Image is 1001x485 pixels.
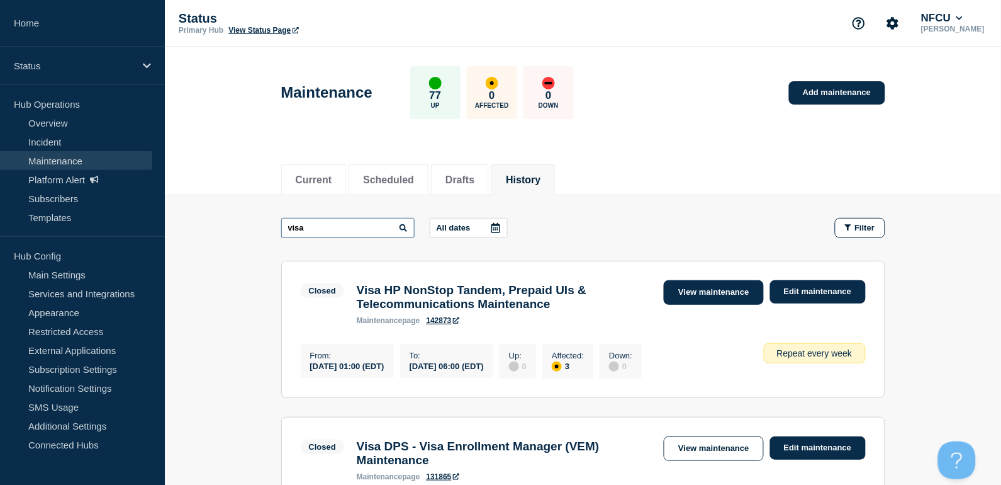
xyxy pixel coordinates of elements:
[509,360,527,372] div: 0
[835,218,885,238] button: Filter
[437,223,471,232] p: All dates
[179,11,430,26] p: Status
[919,25,987,33] p: [PERSON_NAME]
[357,440,652,467] h3: Visa DPS - Visa Enrollment Manager (VEM) Maintenance
[179,26,223,35] p: Primary Hub
[542,77,555,89] div: down
[545,89,551,102] p: 0
[310,360,384,371] div: [DATE] 01:00 (EDT)
[357,316,420,325] p: page
[281,84,372,101] h1: Maintenance
[445,174,474,186] button: Drafts
[539,102,559,109] p: Down
[357,283,652,311] h3: Visa HP NonStop Tandem, Prepaid UIs & Telecommunications Maintenance
[938,442,976,479] iframe: Help Scout Beacon - Open
[489,89,495,102] p: 0
[764,343,866,363] div: Repeat every week
[410,351,484,360] p: To :
[552,362,562,372] div: affected
[789,81,885,105] a: Add maintenance
[357,472,420,481] p: page
[429,89,441,102] p: 77
[310,351,384,360] p: From :
[228,26,298,35] a: View Status Page
[427,316,459,325] a: 142873
[357,316,403,325] span: maintenance
[363,174,414,186] button: Scheduled
[609,351,632,360] p: Down :
[919,12,965,25] button: NFCU
[855,223,875,232] span: Filter
[609,360,632,372] div: 0
[281,218,415,238] input: Search maintenances
[357,472,403,481] span: maintenance
[486,77,498,89] div: affected
[14,60,135,71] p: Status
[309,286,336,295] div: Closed
[431,102,440,109] p: Up
[296,174,332,186] button: Current
[609,362,619,372] div: disabled
[309,442,336,452] div: Closed
[475,102,508,109] p: Affected
[509,362,519,372] div: disabled
[552,360,584,372] div: 3
[846,10,872,37] button: Support
[552,351,584,360] p: Affected :
[430,218,508,238] button: All dates
[770,280,866,304] a: Edit maintenance
[880,10,906,37] button: Account settings
[427,472,459,481] a: 131865
[664,437,763,461] a: View maintenance
[664,280,763,305] a: View maintenance
[506,174,540,186] button: History
[410,360,484,371] div: [DATE] 06:00 (EDT)
[429,77,442,89] div: up
[770,437,866,460] a: Edit maintenance
[509,351,527,360] p: Up :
